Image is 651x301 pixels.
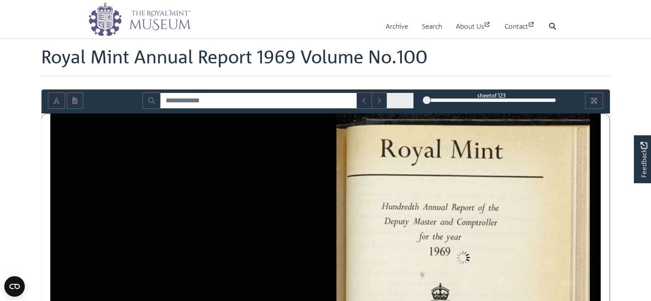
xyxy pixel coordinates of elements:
[422,14,442,39] a: Search
[4,276,25,297] button: Open CMP widget
[48,92,65,109] button: Toggle text selection (Alt+T)
[639,142,649,178] span: Feedback
[372,92,387,109] button: Next Match
[357,92,372,109] button: Previous Match
[456,14,491,39] a: About Us
[386,14,408,39] a: Archive
[505,14,535,39] a: Contact
[143,92,161,109] button: Search
[634,135,651,183] a: Would you like to provide feedback?
[88,2,191,36] img: logo_wide.png
[41,46,610,76] h1: Royal Mint Annual Report 1969 Volume No.100
[585,92,603,109] button: Full screen mode
[427,91,556,99] div: sheet of 123
[160,92,357,109] input: Search for
[67,92,83,109] button: Open transcription window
